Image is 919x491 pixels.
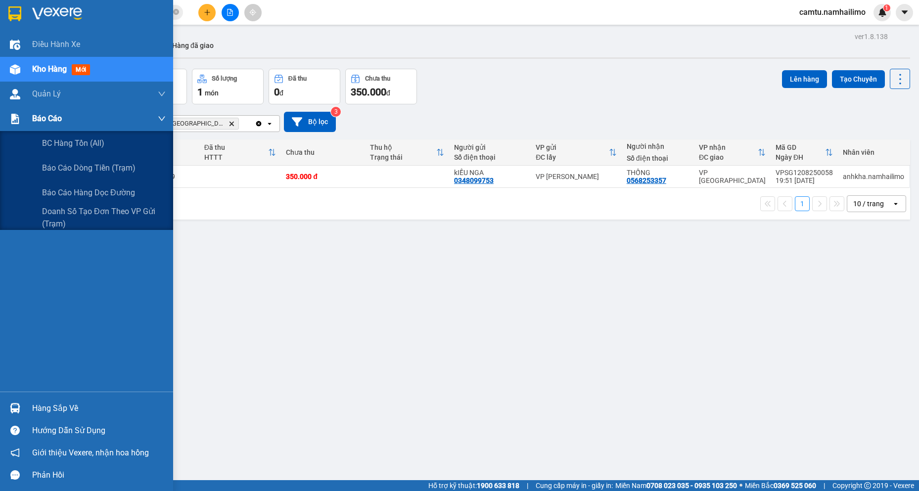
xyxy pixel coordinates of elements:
span: close-circle [173,9,179,15]
div: ĐC lấy [536,153,609,161]
button: file-add [222,4,239,21]
button: caret-down [896,4,913,21]
div: Mã GD [776,143,825,151]
th: Toggle SortBy [531,139,622,166]
span: Quản Lý [32,88,61,100]
button: aim [244,4,262,21]
div: VP [PERSON_NAME] [8,8,88,32]
button: Bộ lọc [284,112,336,132]
div: Người nhận [627,142,689,150]
div: Hàng sắp về [32,401,166,416]
span: Miền Nam [615,480,737,491]
button: Hàng đã giao [164,34,222,57]
span: Miền Bắc [745,480,816,491]
sup: 3 [331,107,341,117]
span: Kho hàng [32,64,67,74]
div: Đã thu [204,143,268,151]
img: solution-icon [10,114,20,124]
button: Tạo Chuyến [832,70,885,88]
div: 19:51 [DATE] [776,177,833,184]
div: 350.000 đ [286,173,360,180]
span: down [158,90,166,98]
strong: 1900 633 818 [477,482,519,490]
th: Toggle SortBy [771,139,838,166]
span: BC hàng tồn (all) [42,137,104,149]
svg: open [266,120,274,128]
div: Thu hộ [370,143,436,151]
div: Chưa thu [365,75,390,82]
span: file-add [227,9,233,16]
div: Trạng thái [370,153,436,161]
div: Hướng dẫn sử dụng [32,423,166,438]
span: copyright [864,482,871,489]
div: Người gửi [454,143,526,151]
sup: 1 [883,4,890,11]
span: Giới thiệu Vexere, nhận hoa hồng [32,446,149,459]
img: warehouse-icon [10,64,20,75]
span: question-circle [10,426,20,435]
button: Số lượng1món [192,69,264,104]
span: plus [204,9,211,16]
div: ver 1.8.138 [855,31,888,42]
span: caret-down [900,8,909,17]
span: VP Nha Trang [161,120,225,128]
th: Toggle SortBy [199,139,281,166]
div: THỐNG [627,169,689,177]
img: logo-vxr [8,6,21,21]
span: mới [72,64,90,75]
div: 0348099753 [454,177,494,184]
div: VP gửi [536,143,609,151]
span: Điều hành xe [32,38,80,50]
button: Lên hàng [782,70,827,88]
span: message [10,470,20,480]
span: 1 [197,86,203,98]
span: Báo cáo [32,112,62,125]
span: Báo cáo hàng dọc đường [42,186,135,199]
div: Ngày ĐH [776,153,825,161]
img: warehouse-icon [10,40,20,50]
div: 0946333544 [8,44,88,58]
input: Selected VP Nha Trang. [241,119,242,129]
div: VPSG1208250058 [776,169,833,177]
span: 1 [885,4,888,11]
span: Gửi: [8,9,24,20]
div: anh Đại - cún con [94,32,195,44]
strong: 0369 525 060 [774,482,816,490]
span: 350.000 [351,86,386,98]
div: Nhân viên [843,148,904,156]
div: HTTT [204,153,268,161]
div: Số lượng [212,75,237,82]
div: VP [PERSON_NAME] [536,173,617,180]
span: Nhận: [94,9,118,20]
div: VP nhận [699,143,758,151]
span: Doanh số tạo đơn theo VP gửi (trạm) [42,205,166,230]
th: Toggle SortBy [694,139,771,166]
div: kIỀU NGA [454,169,526,177]
span: món [205,89,219,97]
button: Đã thu0đ [269,69,340,104]
span: notification [10,448,20,457]
div: 400.000 [93,64,196,78]
div: Phản hồi [32,468,166,483]
strong: 0708 023 035 - 0935 103 250 [646,482,737,490]
span: đ [386,89,390,97]
button: Chưa thu350.000đ [345,69,417,104]
div: VP [GEOGRAPHIC_DATA] [94,8,195,32]
span: close-circle [173,8,179,17]
span: Cung cấp máy in - giấy in: [536,480,613,491]
span: Báo cáo dòng tiền (trạm) [42,162,136,174]
div: Số điện thoại [454,153,526,161]
th: Toggle SortBy [365,139,449,166]
img: warehouse-icon [10,403,20,413]
span: 0 [274,86,279,98]
div: 0905325057 [94,44,195,58]
span: camtu.namhailimo [791,6,873,18]
svg: open [892,200,900,208]
div: anhkha.namhailimo [843,173,904,180]
div: 0568253357 [627,177,666,184]
svg: Clear all [255,120,263,128]
div: Số điện thoại [627,154,689,162]
img: icon-new-feature [878,8,887,17]
div: CÚN CON SHOP [8,32,88,44]
span: đ [279,89,283,97]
